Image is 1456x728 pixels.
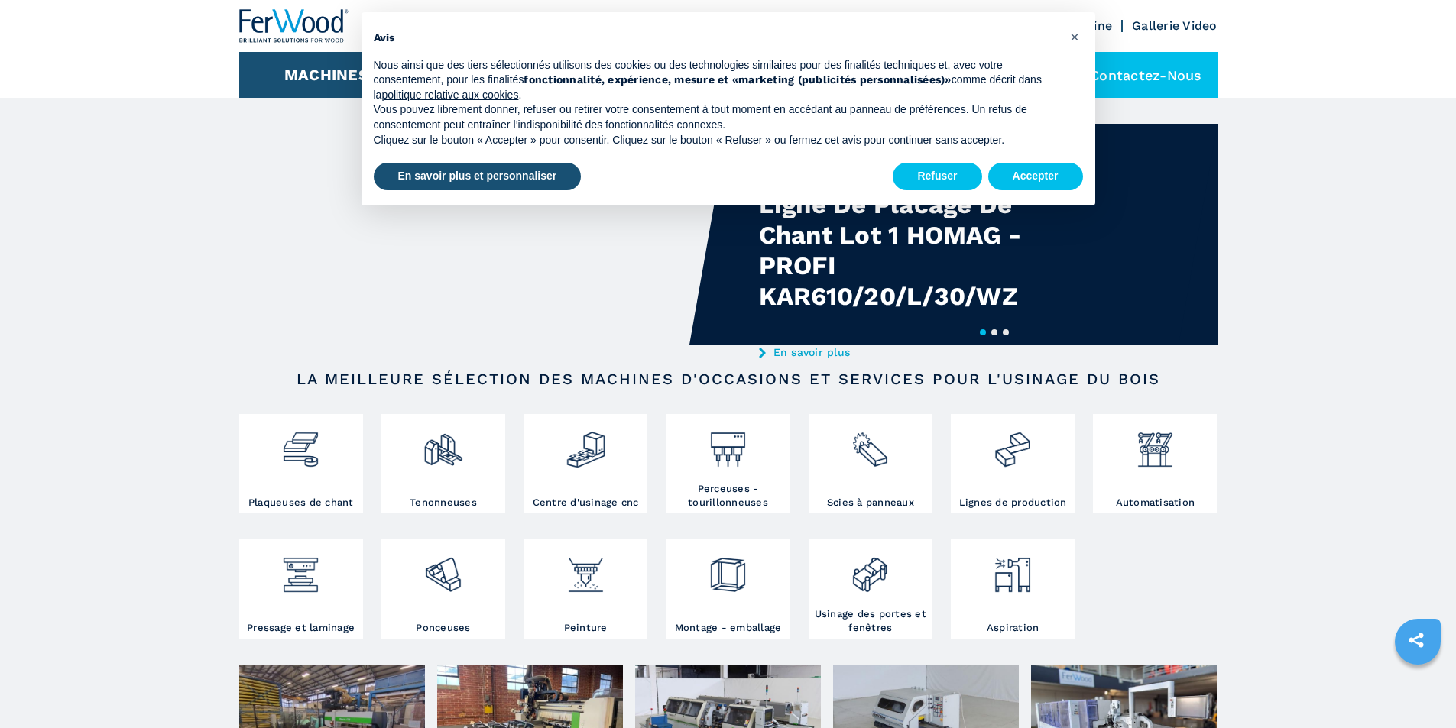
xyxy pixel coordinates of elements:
a: En savoir plus [759,346,1059,358]
h3: Ponceuses [416,621,470,635]
a: Usinage des portes et fenêtres [809,539,932,639]
img: linee_di_produzione_2.png [992,418,1033,470]
iframe: Chat [1391,659,1445,717]
img: squadratrici_2.png [423,418,463,470]
a: Perceuses - tourillonneuses [666,414,790,513]
a: politique relative aux cookies [381,89,518,101]
h3: Perceuses - tourillonneuses [670,482,786,510]
img: verniciatura_1.png [566,543,606,595]
button: 3 [1003,329,1009,335]
img: levigatrici_2.png [423,543,463,595]
h3: Montage - emballage [675,621,782,635]
h3: Automatisation [1116,496,1195,510]
a: Pressage et laminage [239,539,363,639]
a: Plaqueuses de chant [239,414,363,513]
p: Cliquez sur le bouton « Accepter » pour consentir. Cliquez sur le bouton « Refuser » ou fermez ce... [374,133,1059,148]
a: Gallerie Video [1132,18,1218,33]
p: Vous pouvez librement donner, refuser ou retirer votre consentement à tout moment en accédant au ... [374,102,1059,132]
h2: LA MEILLEURE SÉLECTION DES MACHINES D'OCCASIONS ET SERVICES POUR L'USINAGE DU BOIS [288,370,1169,388]
span: × [1070,28,1079,46]
button: Refuser [893,163,981,190]
h3: Scies à panneaux [827,496,914,510]
img: lavorazione_porte_finestre_2.png [850,543,890,595]
img: centro_di_lavoro_cnc_2.png [566,418,606,470]
div: Contactez-nous [1052,52,1218,98]
button: Fermer cet avis [1063,24,1088,49]
h3: Pressage et laminage [247,621,355,635]
h3: Plaqueuses de chant [248,496,354,510]
img: aspirazione_1.png [992,543,1033,595]
a: sharethis [1397,621,1435,659]
strong: fonctionnalité, expérience, mesure et «marketing (publicités personnalisées)» [524,73,951,86]
p: Nous ainsi que des tiers sélectionnés utilisons des cookies ou des technologies similaires pour d... [374,58,1059,103]
a: Scies à panneaux [809,414,932,513]
a: Automatisation [1093,414,1217,513]
h3: Tenonneuses [410,496,477,510]
a: Lignes de production [951,414,1075,513]
img: foratrici_inseritrici_2.png [708,418,748,470]
a: Aspiration [951,539,1075,639]
h3: Lignes de production [959,496,1067,510]
video: Your browser does not support the video tag. [239,124,728,345]
button: 1 [980,329,986,335]
a: Peinture [524,539,647,639]
img: sezionatrici_2.png [850,418,890,470]
a: Centre d'usinage cnc [524,414,647,513]
button: Accepter [988,163,1083,190]
a: Tenonneuses [381,414,505,513]
img: bordatrici_1.png [280,418,321,470]
a: Montage - emballage [666,539,790,639]
button: Machines [284,66,368,84]
h3: Usinage des portes et fenêtres [812,607,929,635]
img: montaggio_imballaggio_2.png [708,543,748,595]
img: Ferwood [239,9,349,43]
img: pressa-strettoia.png [280,543,321,595]
button: En savoir plus et personnaliser [374,163,582,190]
h3: Centre d'usinage cnc [533,496,639,510]
h2: Avis [374,31,1059,46]
h3: Peinture [564,621,608,635]
button: 2 [991,329,997,335]
img: automazione.png [1135,418,1176,470]
h3: Aspiration [987,621,1039,635]
a: Ponceuses [381,539,505,639]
